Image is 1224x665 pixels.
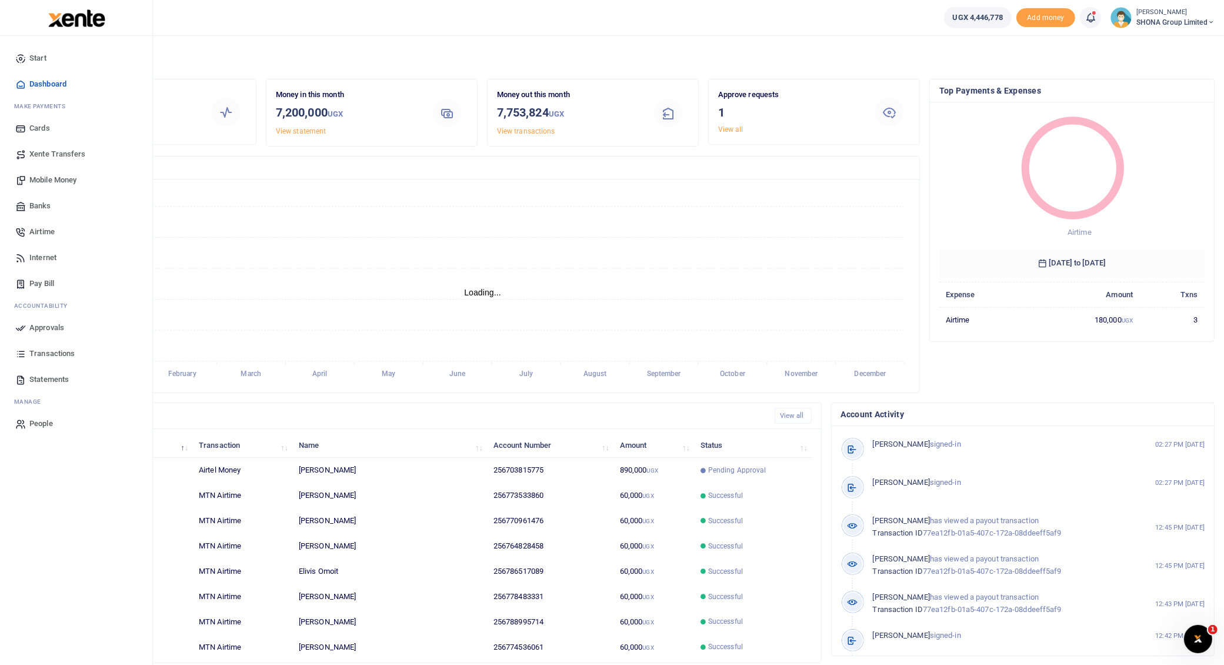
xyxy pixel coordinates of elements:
small: [PERSON_NAME] [1136,8,1215,18]
a: Internet [9,245,143,271]
span: Dashboard [29,78,66,90]
span: Xente Transfers [29,148,86,160]
tspan: March [241,370,262,378]
p: has viewed a payout transaction 77ea12fb-01a5-407c-172a-08ddeeff5af9 [873,515,1122,540]
td: 256770961476 [487,508,613,534]
a: View all [775,408,812,424]
h3: 7,200,000 [276,104,417,123]
small: UGX [647,467,658,474]
td: 60,000 [613,508,694,534]
a: Airtime [9,219,143,245]
tspan: October [720,370,746,378]
td: 890,000 [613,458,694,483]
td: 256778483331 [487,584,613,610]
span: [PERSON_NAME] [873,631,930,640]
small: 12:43 PM [DATE] [1155,599,1205,609]
h4: Hello Janat [45,51,1215,64]
td: 60,000 [613,534,694,559]
a: Start [9,45,143,71]
span: Successful [708,541,743,551]
small: UGX [643,594,654,600]
a: Dashboard [9,71,143,97]
td: Airtel Money [192,458,292,483]
span: Airtime [1068,228,1092,237]
a: View transactions [497,127,555,135]
span: Successful [708,566,743,577]
a: Add money [1016,12,1075,21]
li: Toup your wallet [1016,8,1075,28]
td: MTN Airtime [192,559,292,584]
p: Money out this month [497,89,638,101]
h3: 1 [718,104,859,121]
h4: Transactions Overview [55,161,910,174]
p: has viewed a payout transaction 77ea12fb-01a5-407c-172a-08ddeeff5af9 [873,553,1122,578]
td: 256773533860 [487,483,613,508]
th: Expense [939,282,1030,307]
p: signed-in [873,630,1122,642]
span: Transaction ID [873,605,923,614]
span: Pay Bill [29,278,54,290]
li: M [9,97,143,115]
span: People [29,418,53,430]
td: 60,000 [613,483,694,508]
tspan: August [583,370,607,378]
td: MTN Airtime [192,508,292,534]
th: Amount: activate to sort column ascending [613,433,694,458]
a: logo-small logo-large logo-large [47,13,105,22]
span: Transactions [29,348,75,360]
a: Xente Transfers [9,141,143,167]
span: SHONA Group Limited [1136,17,1215,28]
a: Mobile Money [9,167,143,193]
small: UGX [643,644,654,651]
td: MTN Airtime [192,634,292,659]
small: 02:27 PM [DATE] [1155,478,1205,488]
li: M [9,393,143,411]
td: [PERSON_NAME] [292,508,487,534]
iframe: Intercom live chat [1184,625,1212,653]
p: signed-in [873,477,1122,489]
th: Amount [1030,282,1140,307]
span: Transaction ID [873,567,923,576]
span: Add money [1016,8,1075,28]
span: [PERSON_NAME] [873,554,930,563]
span: [PERSON_NAME] [873,440,930,448]
td: [PERSON_NAME] [292,534,487,559]
span: Statements [29,374,69,385]
td: 180,000 [1030,307,1140,332]
td: 256786517089 [487,559,613,584]
span: Internet [29,252,56,264]
p: Money in this month [276,89,417,101]
td: 60,000 [613,634,694,659]
td: 60,000 [613,584,694,610]
span: [PERSON_NAME] [873,478,930,487]
small: UGX [643,543,654,550]
a: Approvals [9,315,143,341]
a: Pay Bill [9,271,143,297]
td: 256788995714 [487,609,613,634]
td: 60,000 [613,559,694,584]
span: Approvals [29,322,64,334]
a: Transactions [9,341,143,367]
li: Ac [9,297,143,315]
span: Successful [708,641,743,652]
tspan: May [382,370,395,378]
h6: [DATE] to [DATE] [939,249,1205,277]
small: UGX [643,568,654,575]
span: Successful [708,516,743,526]
tspan: June [449,370,466,378]
small: UGX [328,109,343,118]
th: Account Number: activate to sort column ascending [487,433,613,458]
td: 60,000 [613,609,694,634]
span: Pending Approval [708,465,766,476]
th: Name: activate to sort column ascending [292,433,487,458]
td: Airtime [939,307,1030,332]
span: Cards [29,122,50,134]
span: Transaction ID [873,528,923,537]
a: People [9,411,143,437]
img: logo-large [48,9,105,27]
td: [PERSON_NAME] [292,634,487,659]
td: [PERSON_NAME] [292,483,487,508]
small: 02:27 PM [DATE] [1155,440,1205,450]
tspan: February [168,370,196,378]
span: Start [29,52,46,64]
